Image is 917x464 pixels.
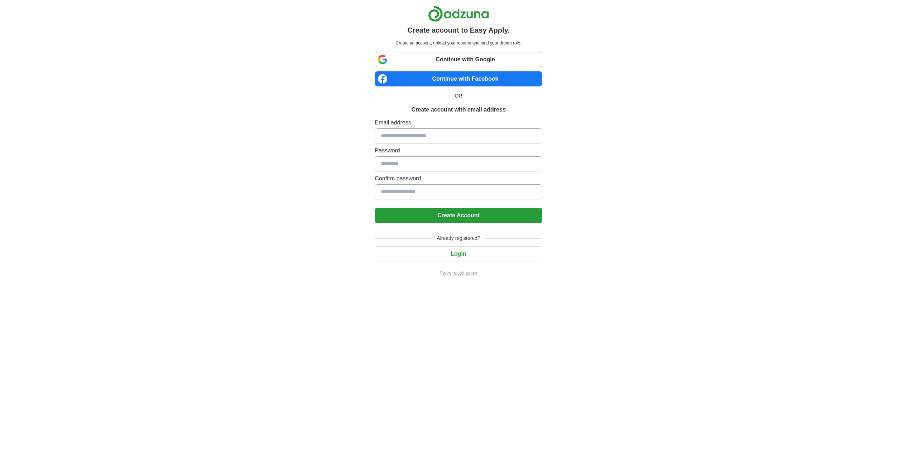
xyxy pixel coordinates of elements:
h1: Create account with email address [411,105,505,114]
a: Continue with Google [375,52,542,67]
a: Login [375,251,542,257]
a: Continue with Facebook [375,71,542,86]
label: Confirm password [375,174,542,183]
p: Create an account, upload your resume and land your dream role. [376,40,541,46]
label: Password [375,146,542,155]
span: OR [451,92,467,100]
label: Email address [375,118,542,127]
span: Already registered? [432,235,484,242]
h1: Create account to Easy Apply. [407,25,510,35]
img: Adzuna logo [428,6,489,22]
a: Return to job advert [375,270,542,276]
button: Create Account [375,208,542,223]
button: Login [375,246,542,261]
